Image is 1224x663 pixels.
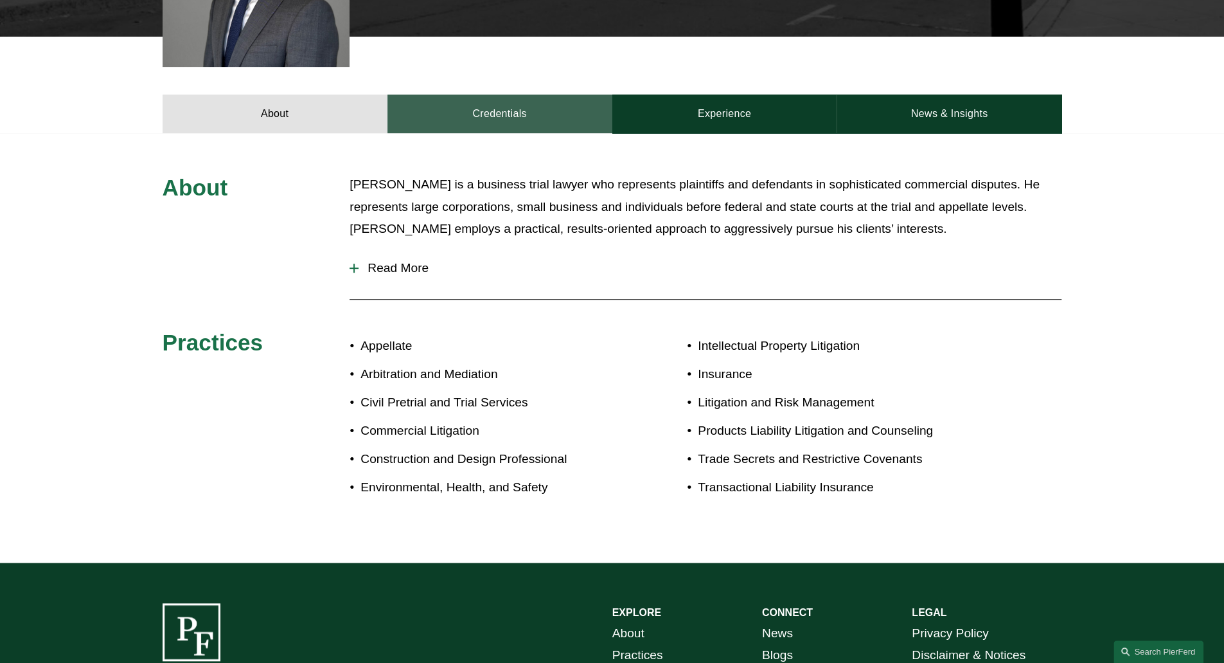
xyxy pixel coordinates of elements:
[612,607,661,618] strong: EXPLORE
[387,95,612,133] a: Credentials
[163,175,228,200] span: About
[360,335,612,358] p: Appellate
[350,174,1061,241] p: [PERSON_NAME] is a business trial lawyer who represents plaintiffs and defendants in sophisticate...
[837,95,1061,133] a: News & Insights
[350,251,1061,285] button: Read More
[698,448,987,471] p: Trade Secrets and Restrictive Covenants
[360,420,612,442] p: Commercial Litigation
[1113,640,1203,663] a: Search this site
[612,95,837,133] a: Experience
[360,363,612,386] p: Arbitration and Mediation
[612,622,644,645] a: About
[360,448,612,471] p: Construction and Design Professional
[698,477,987,499] p: Transactional Liability Insurance
[698,335,987,358] p: Intellectual Property Litigation
[698,420,987,442] p: Products Liability Litigation and Counseling
[912,607,946,618] strong: LEGAL
[762,607,813,618] strong: CONNECT
[698,392,987,414] p: Litigation and Risk Management
[698,363,987,386] p: Insurance
[360,392,612,414] p: Civil Pretrial and Trial Services
[912,622,988,645] a: Privacy Policy
[360,477,612,499] p: Environmental, Health, and Safety
[762,622,793,645] a: News
[163,330,263,355] span: Practices
[359,261,1061,275] span: Read More
[163,95,387,133] a: About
